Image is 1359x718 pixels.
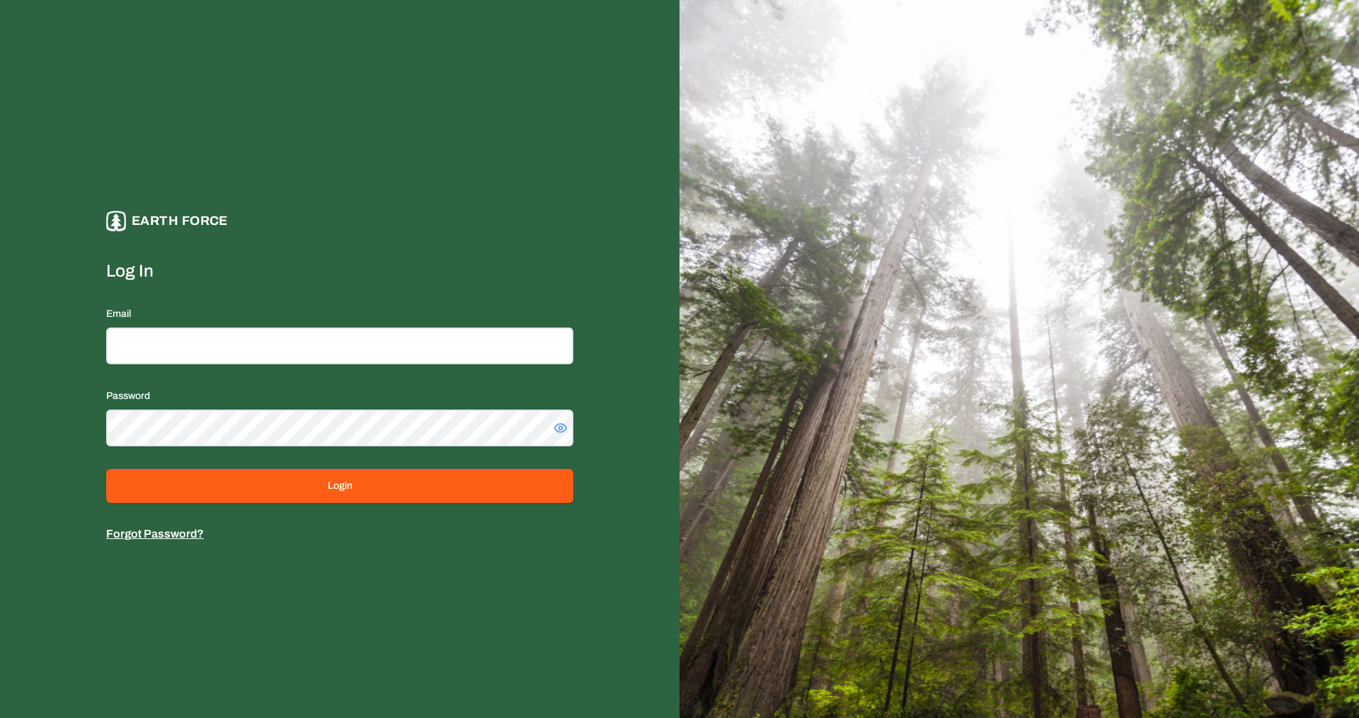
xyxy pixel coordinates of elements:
[106,260,573,282] label: Log In
[106,308,131,319] label: Email
[106,469,573,503] button: Login
[132,211,228,231] p: Earth force
[106,526,573,543] p: Forgot Password?
[106,390,150,401] label: Password
[106,211,126,231] img: earthforce-logo-white-uG4MPadI.svg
